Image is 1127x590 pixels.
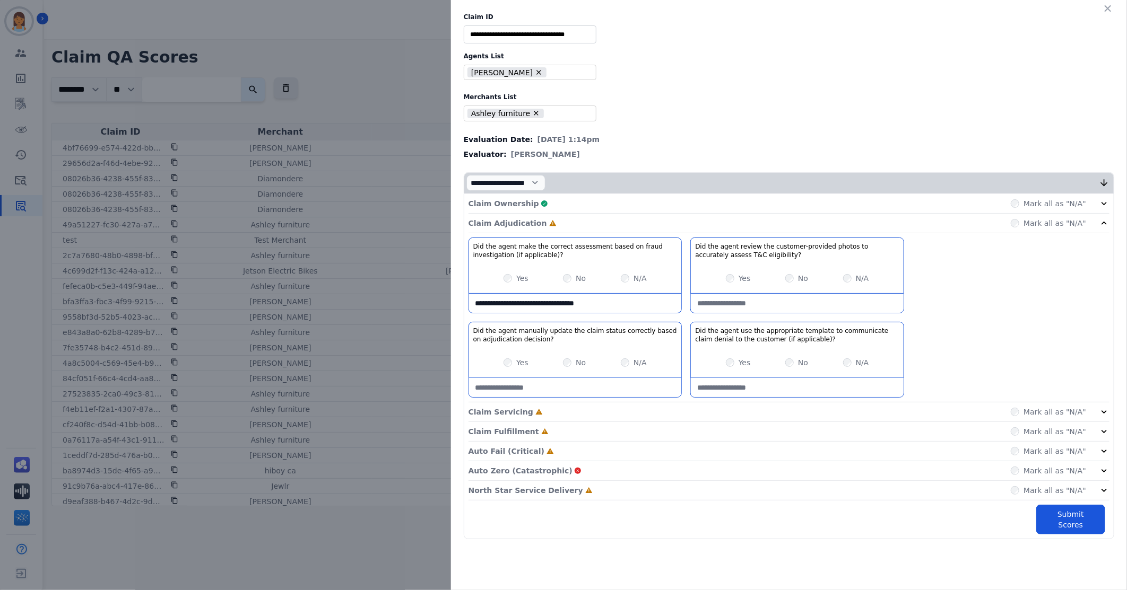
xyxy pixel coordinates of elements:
[466,107,589,120] ul: selected options
[466,66,589,79] ul: selected options
[469,407,533,417] p: Claim Servicing
[798,273,808,284] label: No
[634,273,647,284] label: N/A
[576,273,586,284] label: No
[464,93,1114,101] label: Merchants List
[695,327,899,344] h3: Did the agent use the appropriate template to communicate claim denial to the customer (if applic...
[634,357,647,368] label: N/A
[1024,218,1086,228] label: Mark all as "N/A"
[469,426,539,437] p: Claim Fulfillment
[464,52,1114,60] label: Agents List
[467,109,544,119] li: Ashley furniture
[511,149,580,160] span: [PERSON_NAME]
[473,327,678,344] h3: Did the agent manually update the claim status correctly based on adjudication decision?
[1024,485,1086,496] label: Mark all as "N/A"
[1024,465,1086,476] label: Mark all as "N/A"
[695,242,899,259] h3: Did the agent review the customer-provided photos to accurately assess T&C eligibility?
[464,13,1114,21] label: Claim ID
[516,357,528,368] label: Yes
[469,218,547,228] p: Claim Adjudication
[516,273,528,284] label: Yes
[538,134,600,145] span: [DATE] 1:14pm
[535,68,543,76] button: Remove Chiffani Nicholson
[1024,198,1086,209] label: Mark all as "N/A"
[532,109,540,117] button: Remove Ashley furniture
[1024,446,1086,456] label: Mark all as "N/A"
[856,357,869,368] label: N/A
[1024,407,1086,417] label: Mark all as "N/A"
[469,485,583,496] p: North Star Service Delivery
[469,198,539,209] p: Claim Ownership
[739,357,751,368] label: Yes
[798,357,808,368] label: No
[1024,426,1086,437] label: Mark all as "N/A"
[739,273,751,284] label: Yes
[1036,505,1105,534] button: Submit Scores
[576,357,586,368] label: No
[464,149,1114,160] div: Evaluator:
[469,465,573,476] p: Auto Zero (Catastrophic)
[464,134,1114,145] div: Evaluation Date:
[856,273,869,284] label: N/A
[467,67,547,77] li: [PERSON_NAME]
[473,242,678,259] h3: Did the agent make the correct assessment based on fraud investigation (if applicable)?
[469,446,544,456] p: Auto Fail (Critical)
